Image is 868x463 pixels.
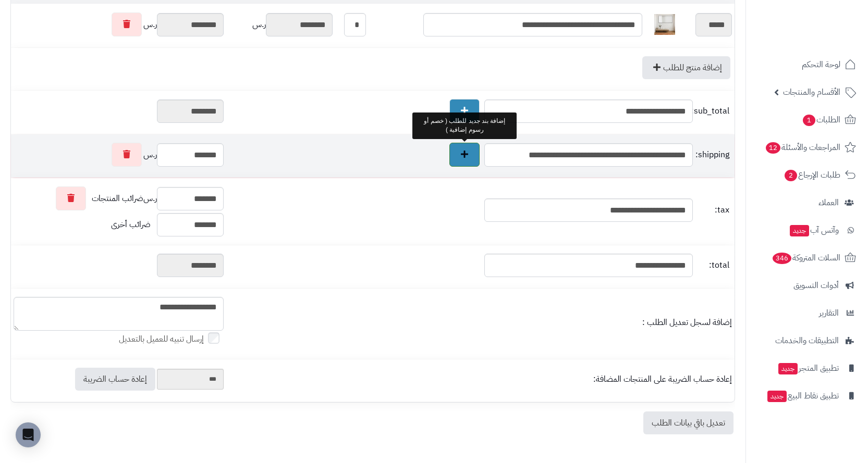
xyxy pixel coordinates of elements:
div: Open Intercom Messenger [16,422,41,447]
span: لوحة التحكم [802,57,840,72]
span: tax: [695,204,729,216]
a: أدوات التسويق [752,273,862,298]
span: sub_total: [695,105,729,117]
a: تعديل باقي بيانات الطلب [643,411,733,434]
span: طلبات الإرجاع [784,168,840,182]
span: 2 [785,170,797,181]
div: إضافة لسجل تعديل الطلب : [229,317,732,329]
span: total: [695,259,729,271]
span: المراجعات والأسئلة [765,140,840,155]
span: الأقسام والمنتجات [783,85,840,99]
span: وآتس آب [789,223,839,237]
img: 1753778503-1-40x40.jpg [654,14,675,35]
a: وآتس آبجديد [752,218,862,243]
span: أدوات التسويق [793,278,839,293]
span: جديد [790,225,809,236]
div: ر.س [229,13,333,36]
a: التطبيقات والخدمات [752,328,862,353]
span: الطلبات [802,112,840,127]
span: التطبيقات والخدمات [775,333,839,348]
span: ضرائب أخرى [111,218,151,231]
span: تطبيق نقاط البيع [766,389,839,403]
a: تطبيق المتجرجديد [752,356,862,381]
span: تطبيق المتجر [777,361,839,376]
span: 1 [803,115,815,126]
a: المراجعات والأسئلة12 [752,135,862,160]
span: shipping: [695,149,729,161]
label: إرسال تنبيه للعميل بالتعديل [119,333,224,345]
a: طلبات الإرجاع2 [752,162,862,187]
a: السلات المتروكة346 [752,245,862,270]
a: الطلبات1 [752,107,862,132]
span: التقارير [819,306,839,320]
a: إضافة منتج للطلب [642,56,730,79]
a: لوحة التحكم [752,52,862,77]
span: جديد [778,363,798,374]
a: إعادة حساب الضريبة [75,368,155,391]
a: تطبيق نقاط البيعجديد [752,383,862,408]
span: 346 [773,253,791,264]
div: ر.س [14,12,224,36]
a: التقارير [752,301,862,326]
div: إضافة بند جديد للطلب ( خصم أو رسوم إضافية ) [412,112,517,139]
a: العملاء [752,190,862,215]
div: ر.س [14,143,224,167]
div: ر.س [14,186,224,210]
span: جديد [767,391,787,402]
span: السلات المتروكة [772,251,840,265]
span: ضرائب المنتجات [92,193,143,205]
div: إعادة حساب الضريبة على المنتجات المضافة: [229,373,732,385]
span: 12 [766,142,780,154]
span: العملاء [818,195,839,210]
input: إرسال تنبيه للعميل بالتعديل [208,332,219,344]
